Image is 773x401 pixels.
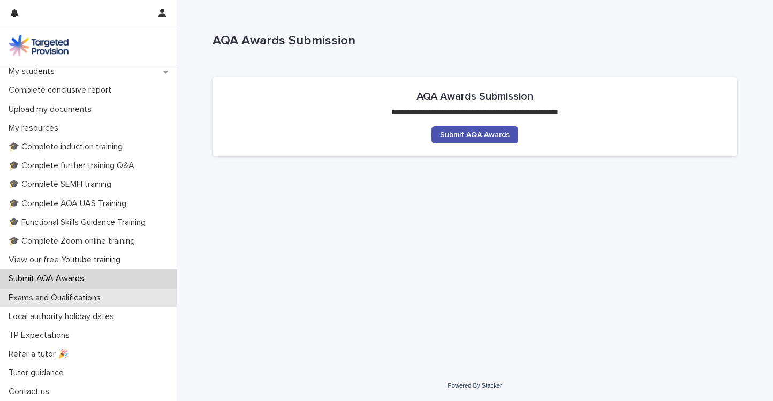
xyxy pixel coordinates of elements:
[4,349,77,359] p: Refer a tutor 🎉
[4,387,58,397] p: Contact us
[4,368,72,378] p: Tutor guidance
[4,293,109,303] p: Exams and Qualifications
[431,126,518,143] a: Submit AQA Awards
[4,66,63,77] p: My students
[9,35,69,56] img: M5nRWzHhSzIhMunXDL62
[4,236,143,246] p: 🎓 Complete Zoom online training
[4,161,143,171] p: 🎓 Complete further training Q&A
[416,90,533,103] h2: AQA Awards Submission
[213,33,733,49] p: AQA Awards Submission
[4,142,131,152] p: 🎓 Complete induction training
[448,382,502,389] a: Powered By Stacker
[4,199,135,209] p: 🎓 Complete AQA UAS Training
[4,312,123,322] p: Local authority holiday dates
[4,85,120,95] p: Complete conclusive report
[440,131,510,139] span: Submit AQA Awards
[4,104,100,115] p: Upload my documents
[4,179,120,190] p: 🎓 Complete SEMH training
[4,217,154,228] p: 🎓 Functional Skills Guidance Training
[4,274,93,284] p: Submit AQA Awards
[4,330,78,341] p: TP Expectations
[4,255,129,265] p: View our free Youtube training
[4,123,67,133] p: My resources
